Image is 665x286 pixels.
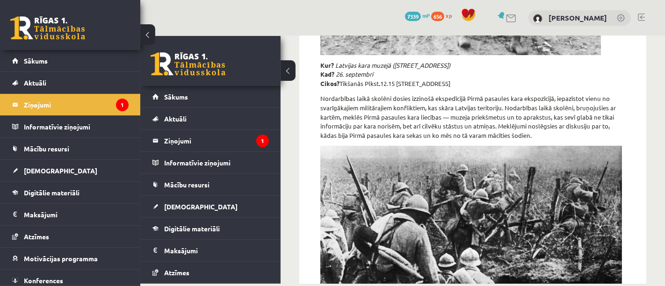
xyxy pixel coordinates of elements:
[24,79,46,87] span: Aktuāli
[12,72,129,93] a: Aktuāli
[180,25,485,52] p: Tikšanās Plkst 12.15 [STREET_ADDRESS]
[12,116,129,137] a: Informatīvie ziņojumi
[24,204,129,225] legend: Maksājumi
[195,25,310,33] em: Latvijas kara muzejā ([STREET_ADDRESS])
[24,188,80,197] span: Digitālie materiāli
[12,138,129,159] a: Mācību resursi
[24,94,129,115] legend: Ziņojumi
[24,232,49,241] span: Atzīmes
[12,182,129,203] a: Digitālie materiāli
[12,94,129,115] a: Ziņojumi1
[10,16,85,40] a: Rīgas 1. Tālmācības vidusskola
[24,254,98,263] span: Motivācijas programma
[24,57,48,65] span: Sākums
[180,34,194,42] strong: Kad?
[446,12,452,19] span: xp
[405,12,430,19] a: 7339 mP
[12,204,129,225] a: Maksājumi
[12,160,129,181] a: [DEMOGRAPHIC_DATA]
[180,43,199,51] strong: Cikos?
[239,43,240,51] strong: .
[12,248,129,269] a: Motivācijas programma
[431,12,444,21] span: 656
[195,34,233,42] em: 26. septembrī
[24,116,129,137] legend: Informatīvie ziņojumi
[24,144,69,153] span: Mācību resursi
[12,50,129,71] a: Sākums
[549,13,607,22] a: [PERSON_NAME]
[405,12,421,21] span: 7339
[12,226,129,247] a: Atzīmes
[180,25,194,33] strong: Kur?
[116,99,129,111] i: 1
[422,12,430,19] span: mP
[24,166,97,175] span: [DEMOGRAPHIC_DATA]
[431,12,456,19] a: 656 xp
[533,14,542,23] img: Kristīna Vološina
[180,58,485,104] p: Nordarbības laikā skolēni dosies izzinošā ekspedīcijā Pirmā pasaules kara ekspozīcijā, iepazīstot...
[24,276,63,285] span: Konferences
